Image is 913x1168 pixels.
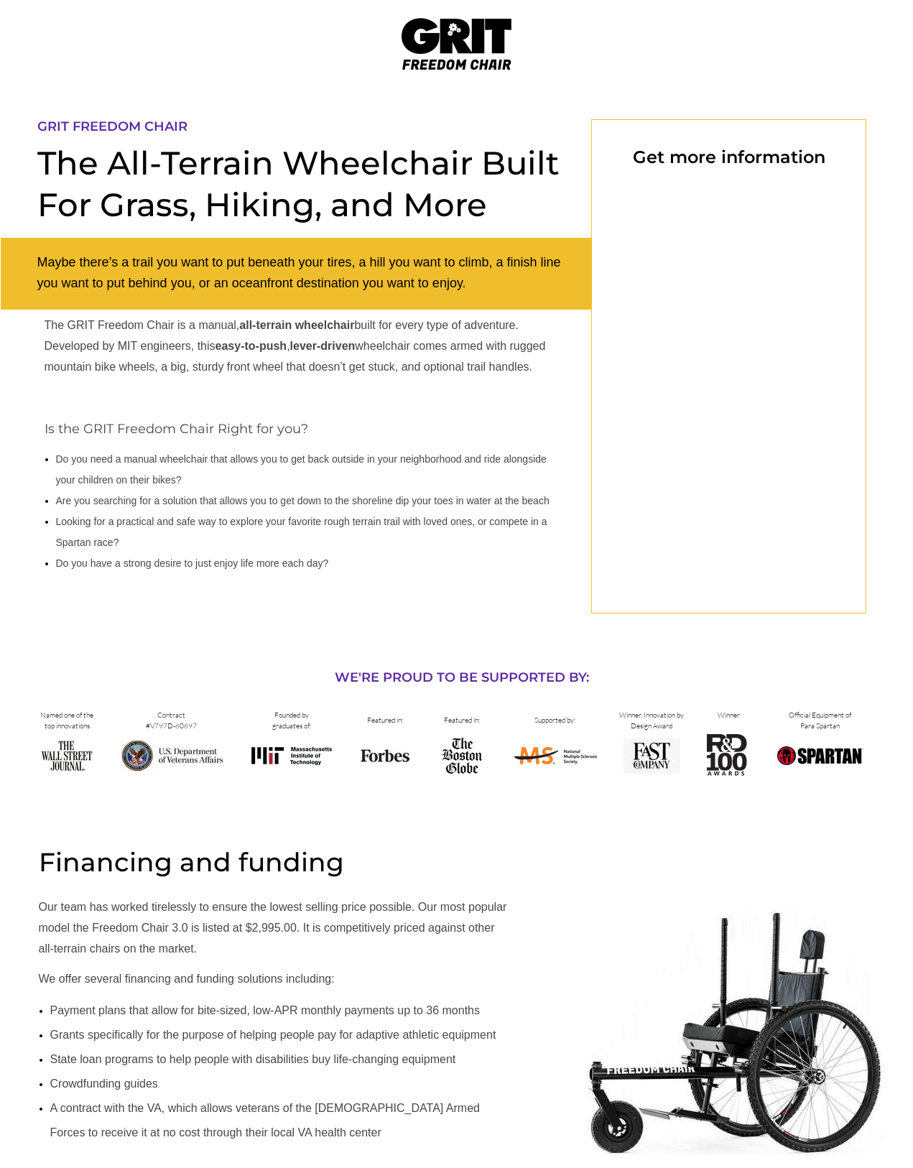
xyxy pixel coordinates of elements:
[37,143,560,224] span: The All-Terrain Wheelchair Built For Grass, Hiking, and More
[37,119,187,134] span: GRIT FREEDOM CHAIR
[39,901,507,955] span: Our team has worked tirelessly to ensure the lowest selling price possible. Our most popular mode...
[50,1004,481,1016] span: Payment plans that allow for bite-sized, low-APR monthly payments up to 36 months
[56,453,547,486] span: Do you need a manual wheelchair that allows you to get back outside in your neighborhood and ride...
[367,715,403,725] span: Featured in:
[39,846,344,878] span: Financing and funding
[50,1053,456,1065] span: State loan programs to help people with disabilities buy life-changing equipment
[56,516,547,548] span: Looking for a practical and safe way to explore your favorite rough terrain trail with loved ones...
[37,255,561,290] span: Maybe there’s a trail you want to put beneath your tires, a hill you want to climb, a finish line...
[215,340,287,352] strong: easy-to-push
[40,710,93,731] span: Named one of the top innovations
[272,710,311,731] span: Founded by graduates of:
[633,147,825,167] span: Get more information
[616,189,842,583] iframe: Form 0
[534,715,575,725] span: Supported by:
[789,710,851,731] span: Official Equipment of Para Spartan
[239,319,354,331] strong: all-terrain wheelchair
[444,715,480,725] span: Featured in:
[56,495,550,506] span: Are you searching for a solution that allows you to get down to the shoreline dip your toes in wa...
[39,973,335,985] span: We offer several financing and funding solutions including:
[50,1029,496,1041] span: Grants specifically for the purpose of helping people pay for adaptive athletic equipment
[50,1102,480,1139] span: A contract with the VA, which allows veterans of the [DEMOGRAPHIC_DATA] Armed Forces to receive i...
[619,710,684,731] span: Winner, Innovation by Design Award
[45,421,308,437] span: Is the GRIT Freedom Chair Right for you?
[335,669,589,685] span: WE'RE PROUD TO BE SUPPORTED BY:
[146,710,197,731] span: Contract #V797D-60697
[718,710,740,720] span: Winner
[290,340,356,352] strong: lever-driven
[56,557,329,569] span: Do you have a strong desire to just enjoy life more each day?
[50,1077,158,1090] span: Crowdfunding guides
[45,319,546,373] span: The GRIT Freedom Chair is a manual, built for every type of adventure. Developed by MIT engineers...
